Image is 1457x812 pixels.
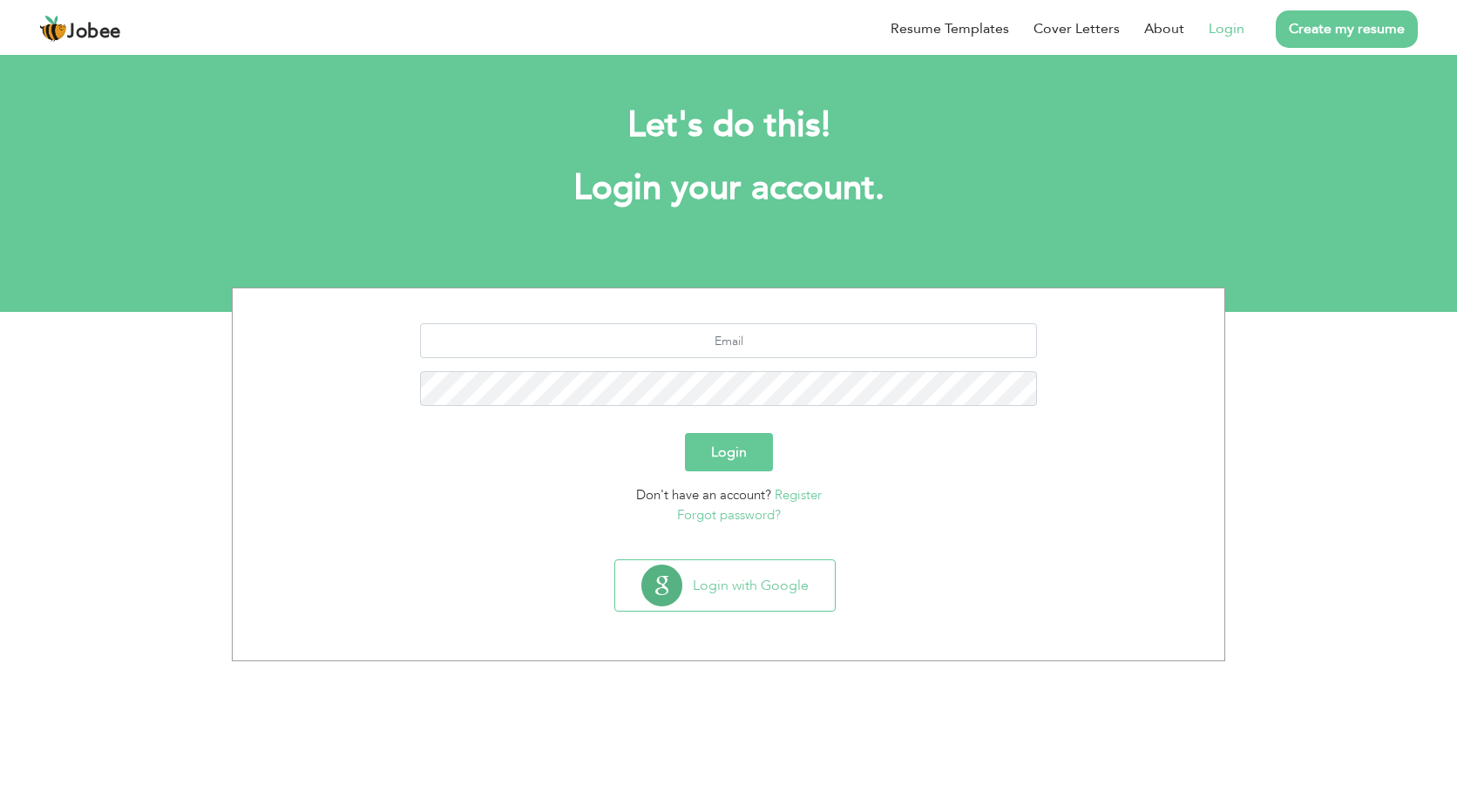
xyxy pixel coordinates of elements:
a: Register [775,486,822,504]
a: Resume Templates [891,18,1009,39]
img: jobee.io [39,15,67,43]
a: Create my resume [1276,10,1418,48]
h1: Login your account. [258,166,1199,211]
button: Login [685,433,773,471]
h2: Let's do this! [258,103,1199,148]
input: Email [420,323,1038,358]
a: Cover Letters [1033,18,1120,39]
a: Jobee [39,15,121,43]
span: Don't have an account? [636,486,771,504]
a: Forgot password? [677,506,781,524]
span: Jobee [67,23,121,42]
a: Login [1209,18,1244,39]
a: About [1144,18,1184,39]
button: Login with Google [615,560,835,611]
